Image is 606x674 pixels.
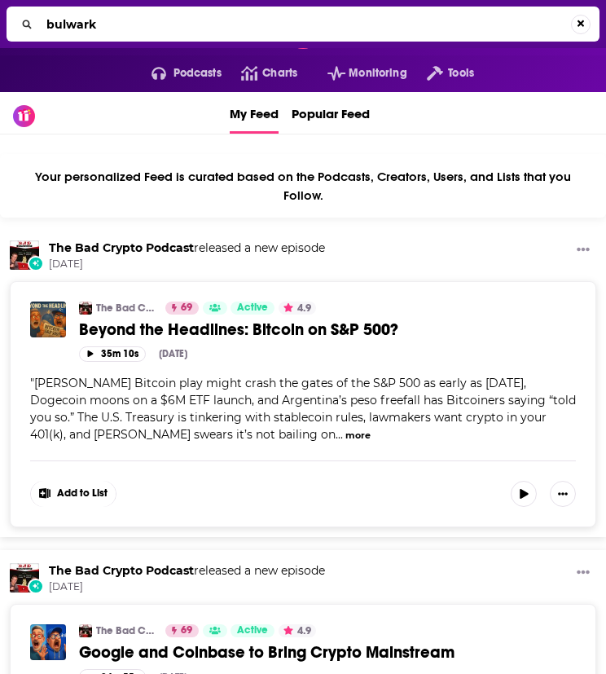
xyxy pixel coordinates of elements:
a: The Bad Crypto Podcast [49,240,194,255]
button: open menu [407,60,474,86]
div: [DATE] [159,348,187,359]
div: New Episode [28,256,43,271]
img: Google and Coinbase to Bring Crypto Mainstream [30,624,66,660]
span: " [30,376,576,442]
a: Active [231,302,274,315]
span: 69 [181,623,192,639]
h3: released a new episode [49,563,325,579]
a: 69 [165,624,199,637]
span: [PERSON_NAME] Bitcoin play might crash the gates of the S&P 500 as early as [DATE], Dogecoin moon... [30,376,576,442]
a: Google and Coinbase to Bring Crypto Mainstream [79,642,576,663]
img: The Bad Crypto Podcast [79,302,92,315]
h3: released a new episode [49,240,325,256]
button: more [345,429,371,443]
span: 69 [181,300,192,316]
span: Popular Feed [292,95,370,131]
button: 4.9 [279,624,316,637]
span: Monitoring [349,62,406,85]
button: open menu [132,60,222,86]
img: Beyond the Headlines: Bitcoin on S&P 500? [30,302,66,337]
span: ... [336,427,343,442]
span: [DATE] [49,258,325,271]
button: Show More Button [31,481,116,507]
a: The Bad Crypto Podcast [49,563,194,578]
button: 35m 10s [79,346,146,362]
a: Popular Feed [292,92,370,134]
div: Search... [7,7,599,42]
span: My Feed [230,95,279,131]
a: The Bad Crypto Podcast [96,624,155,637]
a: Active [231,624,274,637]
span: Add to List [57,487,108,500]
button: 4.9 [279,302,316,315]
span: Charts [262,62,297,85]
span: Google and Coinbase to Bring Crypto Mainstream [79,642,455,663]
a: Charts [222,60,297,86]
span: Active [237,623,268,639]
span: Active [237,300,268,316]
button: Show More Button [570,563,596,584]
img: The Bad Crypto Podcast [79,624,92,637]
div: New Episode [28,579,43,594]
a: The Bad Crypto Podcast [96,302,155,315]
img: The Bad Crypto Podcast [10,240,39,270]
button: open menu [308,60,407,86]
button: Show More Button [550,481,576,507]
img: The Bad Crypto Podcast [10,563,39,593]
a: My Feed [230,92,279,134]
span: Tools [448,62,474,85]
a: 69 [165,302,199,315]
input: Search... [40,11,571,37]
span: Beyond the Headlines: Bitcoin on S&P 500? [79,319,398,340]
span: Podcasts [173,62,222,85]
button: Show More Button [570,240,596,261]
a: Beyond the Headlines: Bitcoin on S&P 500? [79,319,576,340]
span: [DATE] [49,580,325,594]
